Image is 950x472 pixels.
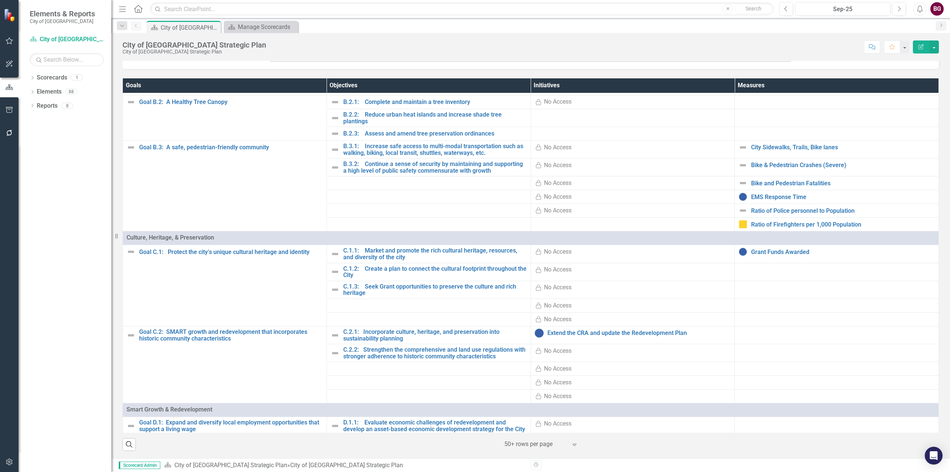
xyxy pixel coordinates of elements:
[127,406,935,414] span: Smart Growth & Redevelopment
[123,326,327,403] td: Double-Click to Edit Right Click for Context Menu
[327,159,531,176] td: Double-Click to Edit Right Click for Context Menu
[547,330,731,336] a: Extend the CRA and update the Redevelopment Plan
[139,419,323,432] a: Goal D.1: Expand and diversify local employment opportunities that support a living wage
[735,218,939,231] td: Double-Click to Edit Right Click for Context Menu
[343,161,527,174] a: B.3.2: Continue a sense of security by maintaining and supporting a high level of public safety c...
[327,109,531,127] td: Double-Click to Edit Right Click for Context Menu
[123,245,327,326] td: Double-Click to Edit Right Click for Context Menu
[751,249,935,255] a: Grant Funds Awarded
[751,180,935,187] a: Bike and Pedestrian Fatalities
[30,18,95,24] small: City of [GEOGRAPHIC_DATA]
[531,326,735,344] td: Double-Click to Edit Right Click for Context Menu
[544,266,571,274] div: No Access
[735,176,939,190] td: Double-Click to Edit Right Click for Context Menu
[930,2,944,16] button: BG
[164,461,525,470] div: »
[925,447,943,465] div: Open Intercom Messenger
[327,281,531,299] td: Double-Click to Edit Right Click for Context Menu
[127,247,135,256] img: Not Defined
[738,143,747,152] img: Not Defined
[331,349,340,358] img: Not Defined
[343,143,527,156] a: B.3.1: Increase safe access to multi-modal transportation such as walking, biking, local transit,...
[123,231,939,245] td: Double-Click to Edit
[123,417,327,466] td: Double-Click to Edit Right Click for Context Menu
[30,9,95,18] span: Elements & Reports
[795,2,890,16] button: Sep-25
[331,267,340,276] img: Not Defined
[544,378,571,387] div: No Access
[37,88,62,96] a: Elements
[751,144,935,151] a: City Sidewalks, Trails, Bike lanes
[161,23,219,32] div: City of [GEOGRAPHIC_DATA] Strategic Plan
[735,141,939,159] td: Double-Click to Edit Right Click for Context Menu
[735,190,939,204] td: Double-Click to Edit Right Click for Context Menu
[735,159,939,176] td: Double-Click to Edit Right Click for Context Menu
[123,403,939,417] td: Double-Click to Edit
[327,344,531,362] td: Double-Click to Edit Right Click for Context Menu
[343,283,527,296] a: C.1.3: Seek Grant opportunities to preserve the culture and rich heritage
[343,419,527,432] a: D.1.1: Evaluate economic challenges of redevelopment and develop an asset-based economic developm...
[127,331,135,340] img: Not Defined
[798,5,888,14] div: Sep-25
[331,145,340,154] img: Not Defined
[150,3,774,16] input: Search ClearPoint...
[738,192,747,201] img: No Information
[544,420,571,428] div: No Access
[751,221,935,228] a: Ratio of Firefighters per 1,000 Population
[343,247,527,260] a: C.1.1: Market and promote the rich cultural heritage, resources, and diversity of the city
[738,161,747,170] img: Not Defined
[738,247,747,256] img: No Information
[122,49,266,55] div: City of [GEOGRAPHIC_DATA] Strategic Plan
[544,347,571,355] div: No Access
[122,41,266,49] div: City of [GEOGRAPHIC_DATA] Strategic Plan
[544,179,571,188] div: No Access
[139,99,323,105] a: Goal B.2: A Healthy Tree Canopy
[65,89,77,95] div: 88
[61,102,73,109] div: 8
[327,417,531,435] td: Double-Click to Edit Right Click for Context Menu
[544,193,571,201] div: No Access
[735,4,772,14] button: Search
[327,127,531,141] td: Double-Click to Edit Right Click for Context Menu
[544,98,571,106] div: No Access
[544,302,571,310] div: No Access
[331,285,340,294] img: Not Defined
[327,245,531,263] td: Double-Click to Edit Right Click for Context Menu
[738,179,747,188] img: Not Defined
[735,204,939,218] td: Double-Click to Edit Right Click for Context Menu
[331,331,340,340] img: Not Defined
[535,329,544,338] img: On Schedule/Budget
[544,248,571,256] div: No Access
[290,462,403,469] div: City of [GEOGRAPHIC_DATA] Strategic Plan
[746,6,761,12] span: Search
[139,249,323,255] a: Goal C.1: Protect the city’s unique cultural heritage and identity
[751,208,935,214] a: Ratio of Police personnel to Population
[37,102,58,110] a: Reports
[327,141,531,159] td: Double-Click to Edit Right Click for Context Menu
[751,194,935,201] a: EMS Response Time
[343,329,527,342] a: C.2.1: Incorporate culture, heritage, and preservation into sustainability planning
[327,95,531,109] td: Double-Click to Edit Right Click for Context Menu
[37,74,67,82] a: Scorecards
[735,245,939,263] td: Double-Click to Edit Right Click for Context Menu
[738,206,747,215] img: Not Defined
[343,130,527,137] a: B.2.3: Assess and amend tree preservation ordinances
[331,98,340,107] img: Not Defined
[544,143,571,152] div: No Access
[226,22,296,32] a: Manage Scorecards
[30,35,104,44] a: City of [GEOGRAPHIC_DATA] Strategic Plan
[544,161,571,170] div: No Access
[123,95,327,140] td: Double-Click to Edit Right Click for Context Menu
[127,143,135,152] img: Not Defined
[544,392,571,401] div: No Access
[751,162,935,169] a: Bike & Pedestrian Crashes (Severe)
[238,22,296,32] div: Manage Scorecards
[544,283,571,292] div: No Access
[331,163,340,172] img: Not Defined
[343,111,527,124] a: B.2.2: Reduce urban heat islands and increase shade tree plantings
[544,206,571,215] div: No Access
[4,8,17,21] img: ClearPoint Strategy
[343,346,527,359] a: C.2.2: Strengthen the comprehensive and land use regulations with stronger adherence to historic ...
[123,141,327,231] td: Double-Click to Edit Right Click for Context Menu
